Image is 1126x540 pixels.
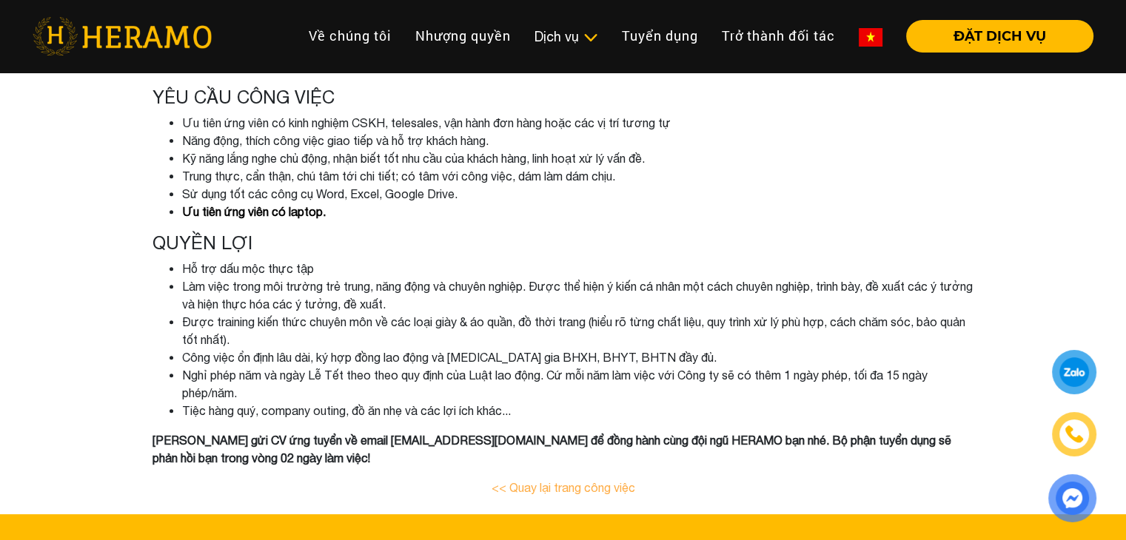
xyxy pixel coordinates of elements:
b: [PERSON_NAME] gửi CV ứng tuyển về email [EMAIL_ADDRESS][DOMAIN_NAME] để đồng hành cùng đội ngũ HE... [153,433,951,465]
li: Năng động, thích công việc giao tiếp và hỗ trợ khách hàng. [182,132,974,149]
li: Kỹ năng lắng nghe chủ động, nhận biết tốt nhu cầu của khách hàng, linh hoạt xử lý vấn đề. [182,149,974,167]
img: heramo-logo.png [33,17,212,55]
li: Nghỉ phép năm và ngày Lễ Tết theo theo quy định của Luật lao động. Cứ mỗi năm làm việc với Công t... [182,366,974,402]
img: phone-icon [1066,426,1083,442]
img: vn-flag.png [859,28,882,47]
li: Tiệc hàng quý, company outing, đồ ăn nhẹ và các lợi ích khác... [182,402,974,419]
li: Được training kiến thức chuyên môn về các loại giày & áo quần, đồ thời trang (hiểu rõ từng chất l... [182,313,974,348]
a: Về chúng tôi [297,20,403,52]
img: subToggleIcon [583,30,598,45]
a: ĐẶT DỊCH VỤ [894,30,1093,43]
li: Sử dụng tốt các công cụ Word, Excel, Google Drive. [182,185,974,203]
h4: QUYỀN LỢI [153,232,974,254]
h4: YÊU CẦU CÔNG VIỆC [153,87,974,108]
li: Hỗ trợ dấu mộc thực tập [182,260,974,277]
li: Công việc ổn định lâu dài, ký hợp đồng lao động và [MEDICAL_DATA] gia BHXH, BHYT, BHTN đầy đủ. [182,348,974,366]
li: Trung thực, cẩn thận, chú tâm tới chi tiết; có tâm với công việc, dám làm dám chịu. [182,167,974,185]
div: Dịch vụ [534,27,598,47]
a: phone-icon [1054,414,1094,454]
button: ĐẶT DỊCH VỤ [906,20,1093,53]
b: Ưu tiên ứng viên có laptop. [182,205,326,218]
li: Ưu tiên ứng viên có kinh nghiệm CSKH, telesales, vận hành đơn hàng hoặc các vị trí tương tự [182,114,974,132]
a: << Quay lại trang công việc [492,481,635,494]
a: Trở thành đối tác [710,20,847,52]
a: Nhượng quyền [403,20,523,52]
a: Tuyển dụng [610,20,710,52]
li: Làm việc trong môi trường trẻ trung, năng động và chuyên nghiệp. Được thể hiện ý kiến cá nhân một... [182,277,974,313]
